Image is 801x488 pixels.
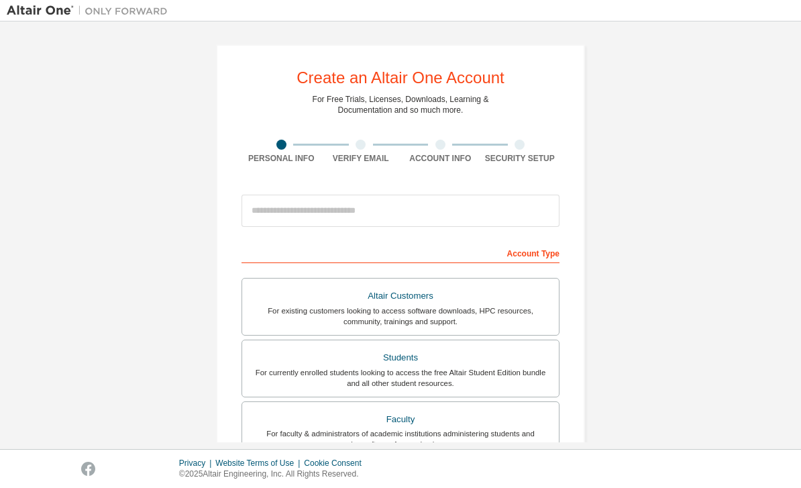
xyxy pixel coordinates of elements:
[250,348,551,367] div: Students
[179,469,370,480] p: © 2025 Altair Engineering, Inc. All Rights Reserved.
[313,94,489,115] div: For Free Trials, Licenses, Downloads, Learning & Documentation and so much more.
[480,153,560,164] div: Security Setup
[321,153,401,164] div: Verify Email
[81,462,95,476] img: facebook.svg
[215,458,304,469] div: Website Terms of Use
[250,410,551,429] div: Faculty
[400,153,480,164] div: Account Info
[242,242,559,263] div: Account Type
[250,367,551,389] div: For currently enrolled students looking to access the free Altair Student Edition bundle and all ...
[304,458,369,469] div: Cookie Consent
[297,70,504,86] div: Create an Altair One Account
[7,4,174,17] img: Altair One
[250,428,551,450] div: For faculty & administrators of academic institutions administering students and accessing softwa...
[242,153,321,164] div: Personal Info
[250,305,551,327] div: For existing customers looking to access software downloads, HPC resources, community, trainings ...
[250,287,551,305] div: Altair Customers
[179,458,215,469] div: Privacy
